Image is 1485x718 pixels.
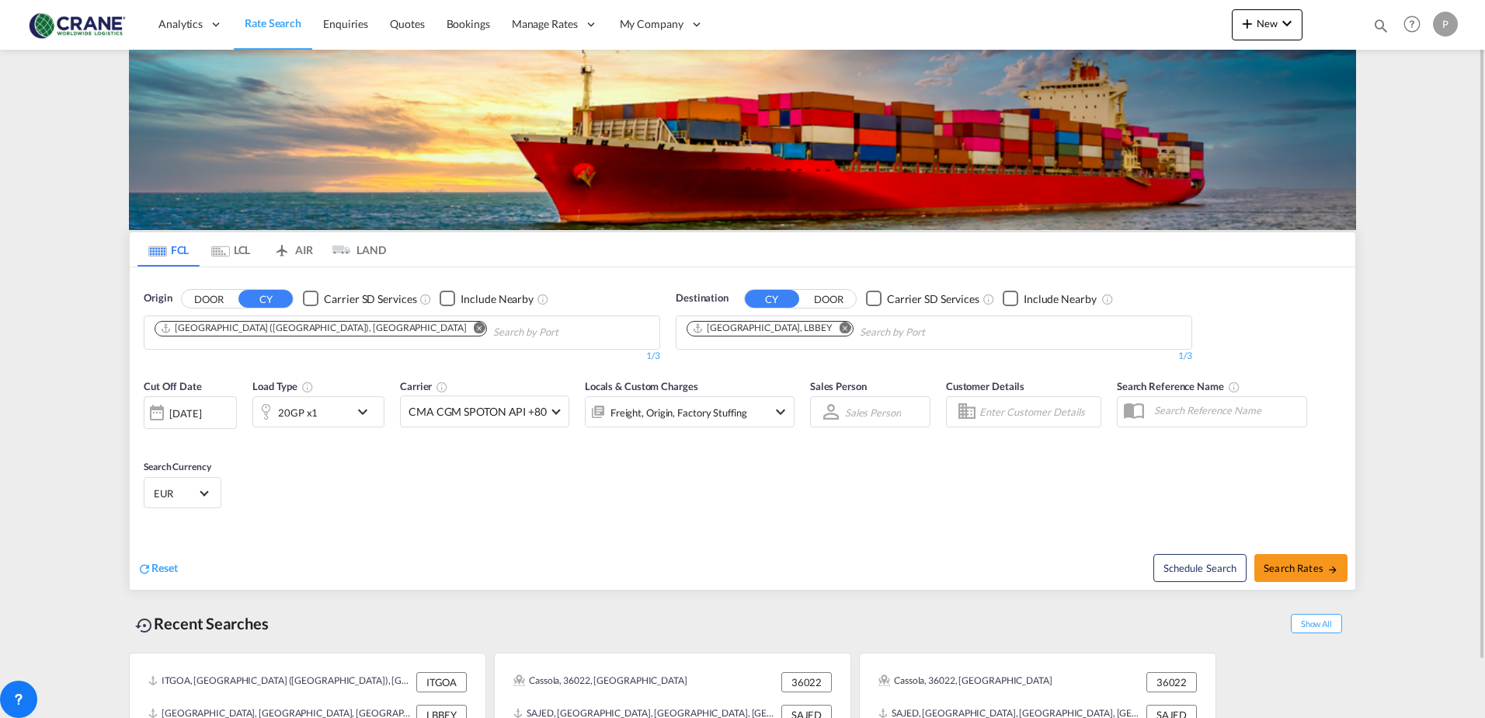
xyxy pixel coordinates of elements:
div: Cassola, 36022, Europe [878,672,1052,692]
md-datepicker: Select [144,427,155,448]
md-pagination-wrapper: Use the left and right arrow keys to navigate between tabs [137,232,386,267]
div: 20GP x1 [278,402,318,423]
button: Search Ratesicon-arrow-right [1254,554,1348,582]
md-checkbox: Checkbox No Ink [440,291,534,307]
span: Cut Off Date [144,380,202,392]
div: icon-magnify [1372,17,1389,40]
input: Chips input. [493,320,641,345]
span: Search Reference Name [1117,380,1240,392]
md-icon: Unchecked: Search for CY (Container Yard) services for all selected carriers.Checked : Search for... [419,293,432,305]
img: 374de710c13411efa3da03fd754f1635.jpg [23,7,128,42]
md-icon: Unchecked: Ignores neighbouring ports when fetching rates.Checked : Includes neighbouring ports w... [1101,293,1114,305]
div: [DATE] [169,406,201,420]
div: Include Nearby [1024,291,1097,307]
div: Include Nearby [461,291,534,307]
span: Analytics [158,16,203,32]
button: icon-plus 400-fgNewicon-chevron-down [1232,9,1302,40]
button: Remove [829,322,853,337]
div: [DATE] [144,396,237,429]
span: New [1238,17,1296,30]
div: 36022 [1146,672,1197,692]
span: Show All [1291,614,1342,633]
div: Carrier SD Services [887,291,979,307]
span: Bookings [447,17,490,30]
span: Carrier [400,380,448,392]
span: My Company [620,16,683,32]
md-icon: icon-plus 400-fg [1238,14,1257,33]
input: Chips input. [860,320,1007,345]
md-tab-item: FCL [137,232,200,267]
md-chips-wrap: Chips container. Use arrow keys to select chips. [152,316,647,345]
span: Customer Details [946,380,1024,392]
md-icon: icon-chevron-down [1278,14,1296,33]
md-tab-item: AIR [262,232,324,267]
md-tab-item: LAND [324,232,386,267]
md-checkbox: Checkbox No Ink [1003,291,1097,307]
md-tab-item: LCL [200,232,262,267]
div: Cassola, 36022, Europe [513,672,687,692]
div: ITGOA, Genova (Genoa), Italy, Southern Europe, Europe [148,672,412,692]
div: 36022 [781,672,832,692]
div: Press delete to remove this chip. [692,322,836,335]
span: Destination [676,291,729,306]
span: Help [1399,11,1425,37]
md-icon: icon-backup-restore [135,616,154,635]
button: CY [745,290,799,308]
span: Origin [144,291,172,306]
div: Press delete to remove this chip. [160,322,469,335]
span: Search Currency [144,461,211,472]
button: DOOR [802,290,856,308]
span: Sales Person [810,380,867,392]
md-chips-wrap: Chips container. Use arrow keys to select chips. [684,316,1014,345]
span: EUR [154,486,197,500]
md-icon: The selected Trucker/Carrierwill be displayed in the rate results If the rates are from another f... [436,381,448,393]
md-icon: icon-chevron-down [771,403,790,421]
button: CY [238,290,293,308]
div: Recent Searches [129,606,275,641]
span: Enquiries [323,17,368,30]
div: 20GP x1icon-chevron-down [252,396,384,427]
button: Note: By default Schedule search will only considerorigin ports, destination ports and cut off da... [1153,554,1247,582]
span: Reset [151,561,178,574]
img: LCL+%26+FCL+BACKGROUND.png [129,50,1356,230]
div: OriginDOOR CY Checkbox No InkUnchecked: Search for CY (Container Yard) services for all selected ... [130,267,1355,590]
md-icon: Your search will be saved by the below given name [1228,381,1240,393]
div: Genova (Genoa), ITGOA [160,322,466,335]
span: CMA CGM SPOTON API +80 [409,404,547,420]
span: Locals & Custom Charges [585,380,698,392]
md-icon: icon-airplane [273,241,291,253]
md-icon: Unchecked: Ignores neighbouring ports when fetching rates.Checked : Includes neighbouring ports w... [537,293,549,305]
button: DOOR [182,290,236,308]
div: P [1433,12,1458,37]
md-icon: icon-arrow-right [1327,564,1338,575]
div: Help [1399,11,1433,39]
md-icon: Unchecked: Search for CY (Container Yard) services for all selected carriers.Checked : Search for... [982,293,995,305]
md-select: Sales Person [843,401,902,423]
span: Manage Rates [512,16,578,32]
input: Search Reference Name [1146,399,1306,422]
md-icon: icon-magnify [1372,17,1389,34]
md-select: Select Currency: € EUREuro [152,482,213,504]
div: ITGOA [416,672,467,692]
div: 1/3 [144,350,660,363]
md-icon: icon-refresh [137,562,151,576]
div: Freight Origin Factory Stuffingicon-chevron-down [585,396,795,427]
md-checkbox: Checkbox No Ink [866,291,979,307]
md-icon: icon-information-outline [301,381,314,393]
span: Quotes [390,17,424,30]
div: Beirut, LBBEY [692,322,833,335]
md-icon: icon-chevron-down [353,403,380,421]
span: Search Rates [1264,562,1338,574]
span: Load Type [252,380,314,392]
div: Carrier SD Services [324,291,416,307]
div: Freight Origin Factory Stuffing [610,402,747,423]
input: Enter Customer Details [979,400,1096,423]
div: 1/3 [676,350,1192,363]
div: icon-refreshReset [137,560,178,577]
span: Rate Search [245,16,301,30]
md-checkbox: Checkbox No Ink [303,291,416,307]
button: Remove [463,322,486,337]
